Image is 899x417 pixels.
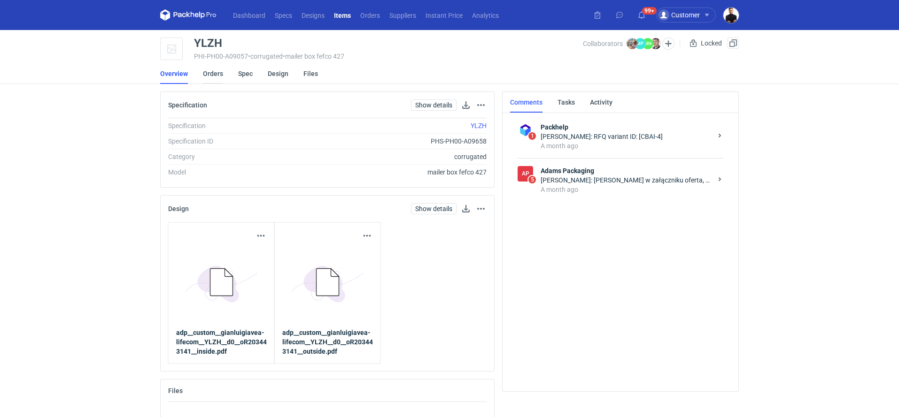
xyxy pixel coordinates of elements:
div: Specification ID [168,136,295,146]
strong: Packhelp [541,122,712,132]
div: mailer box fefco 427 [295,167,487,177]
div: [PERSON_NAME]: RFQ variant ID: [CBAI-4] [541,132,712,141]
a: Dashboard [228,9,270,21]
a: Show details [411,99,457,111]
button: Edit collaborators [662,38,674,50]
button: Download specification [460,99,472,111]
button: Download design [460,203,472,214]
div: corrugated [295,152,487,161]
a: adp__custom__gianluigiavea-lifecom__YLZH__d0__oR203443141__outside.pdf [282,328,373,356]
a: Orders [203,63,223,84]
strong: Adams Packaging [541,166,712,175]
a: Analytics [467,9,504,21]
div: YLZH [194,38,222,49]
div: Adams Packaging [518,166,533,182]
button: Duplicate Item [728,38,739,49]
span: 5 [528,176,536,183]
button: 99+ [634,8,649,23]
a: adp__custom__gianluigiavea-lifecom__YLZH__d0__oR203443141__inside.pdf [176,328,267,356]
span: • corrugated [248,53,283,60]
div: A month ago [541,185,712,194]
a: Design [268,63,288,84]
img: Packhelp [518,122,533,138]
a: Suppliers [385,9,421,21]
figcaption: AP [518,166,533,182]
a: Specs [270,9,297,21]
div: Category [168,152,295,161]
a: Spec [238,63,253,84]
button: Actions [475,203,487,214]
a: Comments [510,92,542,113]
a: Items [329,9,356,21]
a: Designs [297,9,329,21]
h2: Design [168,205,189,212]
svg: Packhelp Pro [160,9,217,21]
button: Actions [256,230,267,242]
h2: Specification [168,101,207,109]
a: Overview [160,63,188,84]
strong: adp__custom__gianluigiavea-lifecom__YLZH__d0__oR203443141__outside.pdf [282,329,373,355]
div: Locked [688,38,724,49]
span: • mailer box fefco 427 [283,53,344,60]
div: A month ago [541,141,712,151]
a: Instant Price [421,9,467,21]
a: Orders [356,9,385,21]
figcaption: MN [642,38,653,49]
a: Activity [590,92,612,113]
a: YLZH [471,122,487,129]
img: Maciej Sikora [650,38,661,49]
div: Customer [658,9,700,21]
div: PHS-PH00-A09658 [295,136,487,146]
img: Tomasz Kubiak [723,8,739,23]
a: Tasks [558,92,575,113]
span: Collaborators [583,40,623,47]
figcaption: MP [635,38,646,49]
a: Files [303,63,318,84]
button: Actions [475,99,487,111]
div: [PERSON_NAME]: [PERSON_NAME] w załączniku oferta, zadruk wewnątrz policzony po 15%, zewnątrz do 50% [541,175,712,185]
strong: adp__custom__gianluigiavea-lifecom__YLZH__d0__oR203443141__inside.pdf [176,329,267,355]
button: Actions [362,230,373,242]
a: Show details [411,203,457,214]
button: Customer [656,8,723,23]
h2: Files [168,387,183,394]
div: Specification [168,121,295,130]
div: Model [168,167,295,177]
span: 1 [528,132,536,140]
img: Michał Palasek [627,38,638,49]
div: PHI-PH00-A09057 [194,53,583,60]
